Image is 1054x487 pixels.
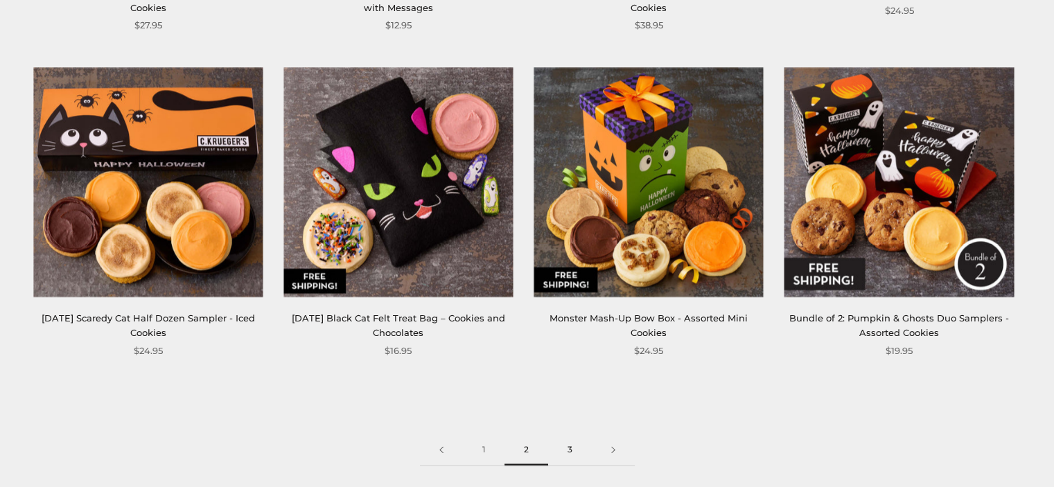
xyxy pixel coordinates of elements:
a: Next page [592,434,635,466]
span: $38.95 [635,18,663,33]
span: $24.95 [884,3,913,18]
span: $24.95 [634,344,663,358]
a: 3 [548,434,592,466]
span: $24.95 [134,344,163,358]
a: [DATE] Black Cat Felt Treat Bag – Cookies and Chocolates [292,312,505,338]
span: $12.95 [385,18,412,33]
img: Halloween Black Cat Felt Treat Bag – Cookies and Chocolates [283,67,513,296]
img: Halloween Scaredy Cat Half Dozen Sampler - Iced Cookies [33,67,263,296]
span: $16.95 [385,344,412,358]
img: Monster Mash-Up Bow Box - Assorted Mini Cookies [534,67,763,296]
iframe: Sign Up via Text for Offers [11,434,143,476]
a: Monster Mash-Up Bow Box - Assorted Mini Cookies [550,312,748,338]
a: Bundle of 2: Pumpkin & Ghosts Duo Samplers - Assorted Cookies [789,312,1009,338]
a: Previous page [420,434,463,466]
a: [DATE] Scaredy Cat Half Dozen Sampler - Iced Cookies [42,312,255,338]
span: $19.95 [886,344,913,358]
span: $27.95 [134,18,162,33]
a: Monster Mash-Up Bow Box - Assorted Mini Cookies [534,67,764,296]
img: Bundle of 2: Pumpkin & Ghosts Duo Samplers - Assorted Cookies [784,67,1014,296]
span: 2 [504,434,548,466]
a: 1 [463,434,504,466]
